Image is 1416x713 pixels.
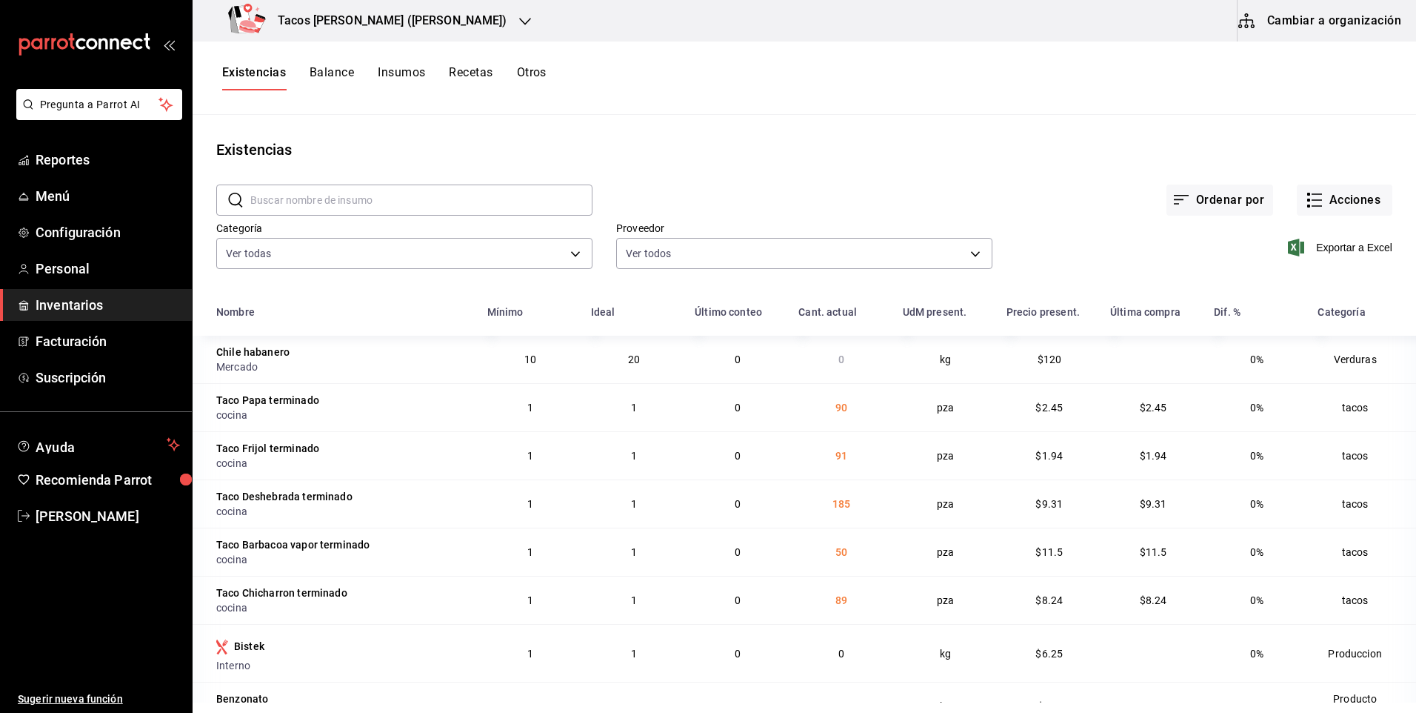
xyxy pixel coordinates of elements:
button: Exportar a Excel [1291,239,1392,256]
td: kg [894,624,998,682]
span: 0 [735,354,741,365]
div: Taco Papa terminado [216,393,319,408]
div: Mercado [216,359,470,374]
div: Última compra [1110,306,1180,318]
span: Menú [36,186,180,206]
div: Dif. % [1214,306,1240,318]
span: 0% [1250,594,1263,606]
a: Pregunta a Parrot AI [10,107,182,123]
span: Personal [36,259,180,279]
td: tacos [1309,383,1416,431]
span: 1 [527,498,533,510]
div: Categoría [1318,306,1365,318]
td: pza [894,576,998,624]
span: 1 [631,450,637,462]
span: Ver todos [626,246,671,261]
span: Sugerir nueva función [18,692,180,707]
button: Acciones [1297,185,1392,216]
span: 0 [735,402,741,414]
span: $2.45 [1035,402,1063,414]
span: 10 [524,354,536,365]
span: 1 [631,700,637,712]
span: Reportes [36,150,180,170]
span: $190 [1038,700,1062,712]
span: 0% [1250,402,1263,414]
span: 50 [835,546,847,558]
span: 1 [527,546,533,558]
span: 0 [735,498,741,510]
span: 0 [735,594,741,606]
td: tacos [1309,576,1416,624]
span: $6.25 [1035,648,1063,660]
input: Buscar nombre de insumo [250,185,592,215]
span: 1 [527,594,533,606]
span: Facturación [36,331,180,351]
div: cocina [216,600,470,615]
span: 1 [527,402,533,414]
td: Verduras [1309,336,1416,383]
span: Inventarios [36,295,180,315]
div: Taco Chicharron terminado [216,586,347,600]
span: 0% [1250,498,1263,510]
span: $2.45 [1140,402,1167,414]
button: Otros [517,65,547,90]
td: pza [894,431,998,480]
div: Ideal [591,306,615,318]
div: Último conteo [695,306,762,318]
span: 1 [631,546,637,558]
span: 89 [835,594,847,606]
span: 0% [1250,546,1263,558]
div: Mínimo [487,306,524,318]
span: $120 [1038,354,1062,365]
div: Nombre [216,306,255,318]
div: Benzonato [216,692,268,706]
span: 0% [1250,700,1263,712]
span: 0 [838,648,844,660]
span: $11.5 [1035,546,1063,558]
span: 0% [1250,648,1263,660]
span: $8.24 [1140,594,1167,606]
div: cocina [216,456,470,471]
span: Ayuda [36,436,161,454]
button: Recetas [449,65,492,90]
span: 0 [838,354,844,365]
span: 1 [527,700,533,712]
span: 185 [832,498,850,510]
button: Ordenar por [1166,185,1273,216]
button: Insumos [378,65,425,90]
span: $1.94 [1140,450,1167,462]
span: 20 [628,354,640,365]
span: 0 [838,700,844,712]
span: 0 [735,546,741,558]
span: 0% [1250,354,1263,365]
span: 1 [527,450,533,462]
div: Cant. actual [798,306,857,318]
button: Pregunta a Parrot AI [16,89,182,120]
td: pza [894,528,998,576]
span: Configuración [36,222,180,242]
svg: Insumo producido [216,640,228,654]
span: $9.31 [1035,498,1063,510]
td: tacos [1309,480,1416,528]
label: Proveedor [616,223,992,233]
div: Bistek [234,639,264,654]
button: Existencias [222,65,286,90]
span: Suscripción [36,368,180,388]
div: Existencias [216,139,292,161]
td: Produccion [1309,624,1416,682]
button: Balance [310,65,354,90]
td: kg [894,336,998,383]
div: Taco Deshebrada terminado [216,489,353,504]
span: Recomienda Parrot [36,470,180,490]
span: 1 [631,402,637,414]
span: $8.24 [1035,594,1063,606]
span: 1 [527,648,533,660]
td: tacos [1309,431,1416,480]
div: Precio present. [1006,306,1080,318]
div: cocina [216,552,470,567]
div: Chile habanero [216,345,290,359]
span: $9.31 [1140,498,1167,510]
span: 1 [631,498,637,510]
div: Interno [216,658,470,673]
